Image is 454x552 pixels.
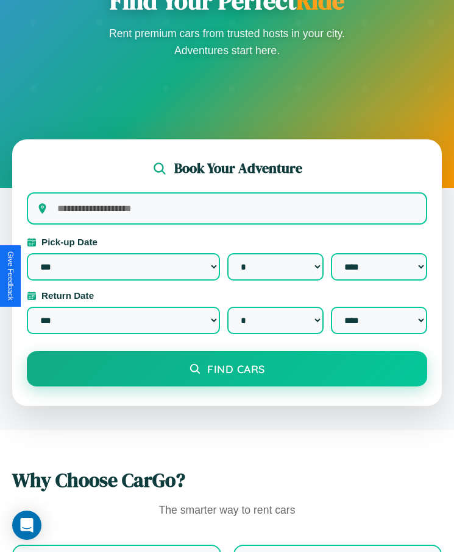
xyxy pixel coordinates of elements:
h2: Book Your Adventure [174,159,302,178]
h2: Why Choose CarGo? [12,467,442,494]
div: Open Intercom Messenger [12,511,41,540]
button: Find Cars [27,351,427,386]
label: Return Date [27,290,427,301]
label: Pick-up Date [27,237,427,247]
p: The smarter way to rent cars [12,501,442,520]
p: Rent premium cars from trusted hosts in your city. Adventures start here. [105,25,349,59]
div: Give Feedback [6,251,15,301]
